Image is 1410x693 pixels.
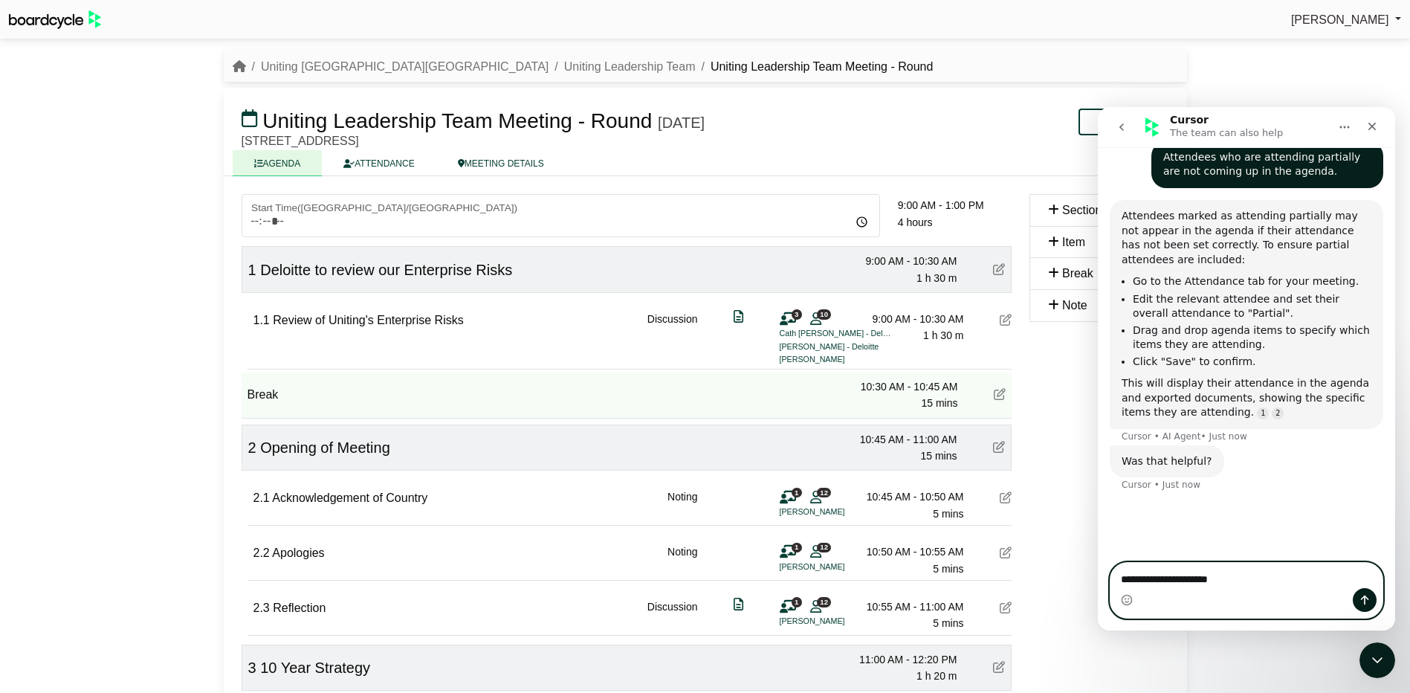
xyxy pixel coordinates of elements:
span: Deloitte to review our Enterprise Risks [260,262,512,278]
span: 12 [817,597,831,607]
span: Review of Uniting's Enterprise Risks [273,314,463,326]
span: 2.3 [253,602,270,614]
span: 10 Year Strategy [260,660,370,676]
span: 1 [792,597,802,607]
span: Break [248,388,279,401]
span: 1 h 30 m [923,329,963,341]
div: [DATE] [658,114,705,132]
li: [PERSON_NAME] [780,353,891,366]
div: Noting [667,544,697,577]
span: Note [1062,299,1087,312]
span: 2.2 [253,547,270,559]
span: 15 mins [920,450,957,462]
span: 1 h 20 m [916,670,957,682]
div: 10:45 AM - 10:50 AM [860,489,964,505]
li: [PERSON_NAME] [780,561,891,573]
span: 3 [248,660,256,676]
span: 2.1 [253,491,270,504]
span: 5 mins [933,617,963,629]
span: 5 mins [933,563,963,575]
span: 1 [792,488,802,497]
a: ATTENDANCE [322,150,436,176]
span: Acknowledgement of Country [272,491,427,504]
span: Apologies [272,547,324,559]
li: [PERSON_NAME] - Deloitte [780,341,891,353]
span: Uniting Leadership Team Meeting - Round [262,109,652,132]
span: 12 [817,543,831,552]
span: Break [1062,267,1093,280]
button: Export [1078,109,1168,135]
span: 1 h 30 m [916,272,957,284]
span: Opening of Meeting [260,439,390,456]
div: 9:00 AM - 1:00 PM [898,197,1012,213]
span: Section [1062,204,1102,216]
span: 1.1 [253,314,270,326]
div: 10:30 AM - 10:45 AM [854,378,958,395]
div: 9:00 AM - 10:30 AM [853,253,957,269]
div: 11:00 AM - 12:20 PM [853,651,957,668]
li: [PERSON_NAME] [780,506,891,518]
span: 15 mins [921,397,957,409]
span: Reflection [273,602,326,614]
a: [PERSON_NAME] [1291,10,1401,30]
span: 5 mins [933,508,963,520]
span: Item [1062,236,1085,248]
img: BoardcycleBlackGreen-aaafeed430059cb809a45853b8cf6d952af9d84e6e89e1f1685b34bfd5cb7d64.svg [9,10,101,29]
a: MEETING DETAILS [436,150,566,176]
div: Discussion [647,311,698,366]
div: 9:00 AM - 10:30 AM [860,311,964,327]
span: [PERSON_NAME] [1291,13,1389,26]
span: 10 [817,309,831,319]
div: 10:50 AM - 10:55 AM [860,544,964,560]
li: [PERSON_NAME] [780,615,891,628]
nav: breadcrumb [233,57,934,77]
span: 2 [248,439,256,456]
span: 1 [792,543,802,552]
li: Uniting Leadership Team Meeting - Round [695,57,933,77]
span: 4 hours [898,216,933,228]
a: Uniting [GEOGRAPHIC_DATA][GEOGRAPHIC_DATA] [261,60,549,73]
iframe: Intercom live chat [1098,107,1395,631]
div: Discussion [647,599,698,632]
div: 10:45 AM - 11:00 AM [853,431,957,448]
div: Noting [667,489,697,522]
iframe: Intercom live chat [1359,642,1395,678]
span: [STREET_ADDRESS] [242,135,359,147]
a: Uniting Leadership Team [564,60,696,73]
li: Cath [PERSON_NAME] - Deloitte [780,327,891,340]
div: 10:55 AM - 11:00 AM [860,599,964,615]
span: 3 [792,309,802,319]
span: 1 [248,262,256,278]
span: 12 [817,488,831,497]
a: AGENDA [233,150,323,176]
